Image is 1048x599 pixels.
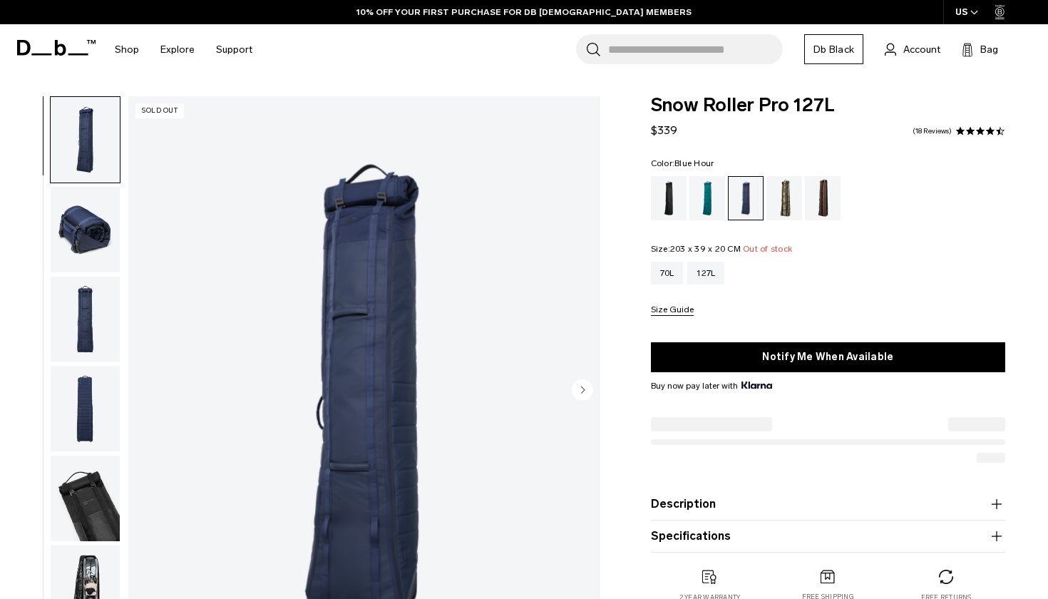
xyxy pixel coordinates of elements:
[51,366,120,451] img: Snow Roller Pro 127L Blue Hour
[104,24,263,75] nav: Main Navigation
[962,41,998,58] button: Bag
[135,103,184,118] p: Sold Out
[115,24,139,75] a: Shop
[674,158,714,168] span: Blue Hour
[980,42,998,57] span: Bag
[651,262,684,285] a: 70L
[913,128,952,135] a: 18 reviews
[572,379,593,403] button: Next slide
[50,186,120,273] button: Snow Roller Pro 127L Blue Hour
[766,176,802,220] a: Db x Beyond Medals
[805,176,841,220] a: Homegrown with Lu
[51,187,120,272] img: Snow Roller Pro 127L Blue Hour
[651,342,1005,372] button: Notify Me When Available
[356,6,692,19] a: 10% OFF YOUR FIRST PURCHASE FOR DB [DEMOGRAPHIC_DATA] MEMBERS
[216,24,252,75] a: Support
[50,96,120,183] button: Snow Roller Pro 127L Blue Hour
[741,382,772,389] img: {"height" => 20, "alt" => "Klarna"}
[651,528,1005,545] button: Specifications
[903,42,940,57] span: Account
[651,123,677,137] span: $339
[804,34,863,64] a: Db Black
[50,455,120,542] button: Snow Roller Pro 127L Blue Hour
[51,97,120,183] img: Snow Roller Pro 127L Blue Hour
[51,277,120,362] img: Snow Roller Pro 127L Blue Hour
[651,176,687,220] a: Black Out
[689,176,725,220] a: Midnight Teal
[728,176,764,220] a: Blue Hour
[651,496,1005,513] button: Description
[50,276,120,363] button: Snow Roller Pro 127L Blue Hour
[51,456,120,541] img: Snow Roller Pro 127L Blue Hour
[651,305,694,316] button: Size Guide
[743,244,792,254] span: Out of stock
[651,159,714,168] legend: Color:
[651,379,772,392] span: Buy now pay later with
[670,244,741,254] span: 203 x 39 x 20 CM
[885,41,940,58] a: Account
[160,24,195,75] a: Explore
[651,96,1005,115] span: Snow Roller Pro 127L
[651,245,793,253] legend: Size:
[687,262,724,285] a: 127L
[50,365,120,452] button: Snow Roller Pro 127L Blue Hour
